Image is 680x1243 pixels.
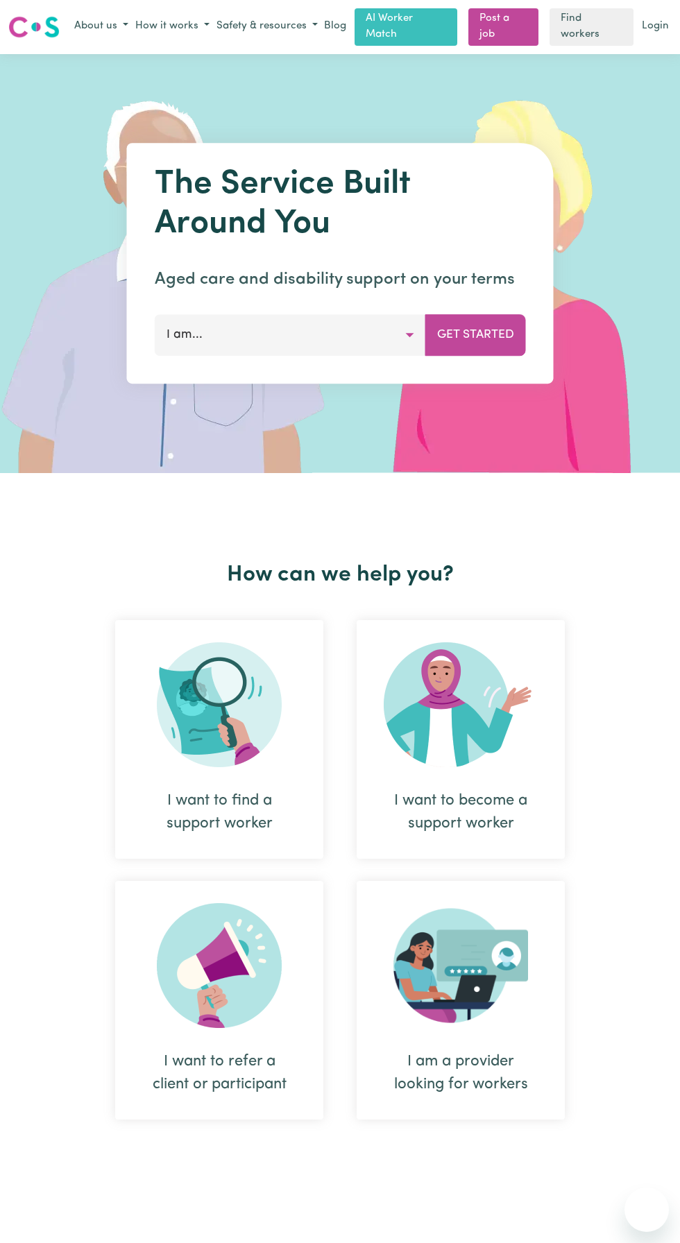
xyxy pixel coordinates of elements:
button: I am... [155,314,426,356]
button: How it works [132,15,213,38]
div: I am a provider looking for workers [390,1050,532,1096]
a: Post a job [468,8,538,46]
img: Become Worker [384,642,538,767]
h1: The Service Built Around You [155,165,526,245]
div: I want to become a support worker [357,620,565,859]
p: Aged care and disability support on your terms [155,267,526,292]
a: AI Worker Match [355,8,457,46]
img: Search [157,642,282,767]
div: I want to find a support worker [148,789,290,835]
button: Safety & resources [213,15,321,38]
div: I am a provider looking for workers [357,881,565,1120]
div: I want to refer a client or participant [115,881,323,1120]
img: Refer [157,903,282,1028]
a: Find workers [550,8,634,46]
a: Login [639,16,672,37]
a: Blog [321,16,349,37]
div: I want to become a support worker [390,789,532,835]
a: Careseekers logo [8,11,60,43]
h2: How can we help you? [99,562,581,588]
img: Careseekers logo [8,15,60,40]
iframe: Button to launch messaging window [624,1188,669,1232]
img: Provider [393,903,528,1028]
button: Get Started [425,314,526,356]
button: About us [71,15,132,38]
div: I want to refer a client or participant [148,1050,290,1096]
div: I want to find a support worker [115,620,323,859]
